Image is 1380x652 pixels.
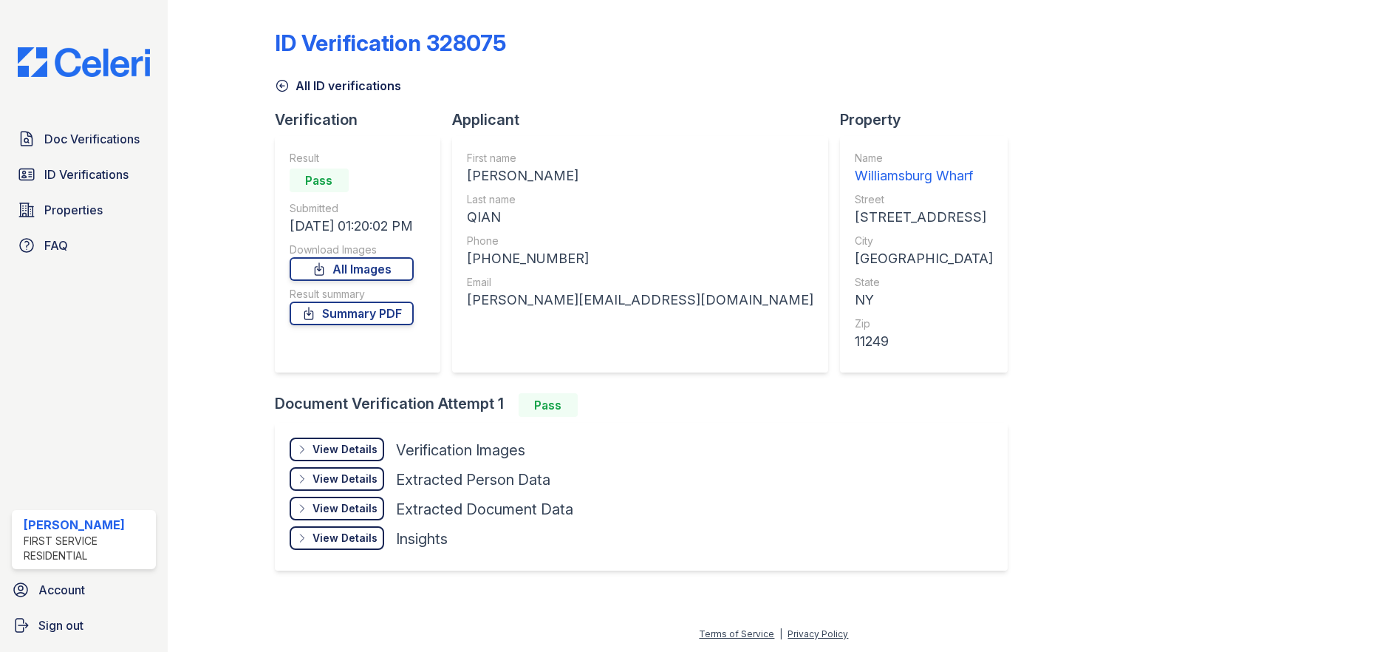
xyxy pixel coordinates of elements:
div: [DATE] 01:20:02 PM [290,216,414,237]
div: View Details [312,472,378,486]
div: [STREET_ADDRESS] [855,207,993,228]
div: Pass [519,393,578,417]
div: [PERSON_NAME] [467,166,813,186]
div: View Details [312,442,378,457]
div: | [779,628,782,639]
div: Applicant [452,109,840,130]
div: First Service Residential [24,534,150,563]
div: City [855,234,993,248]
a: All ID verifications [275,77,401,95]
div: Insights [396,529,448,549]
div: QIAN [467,207,813,228]
a: All Images [290,257,414,281]
div: ID Verification 328075 [275,30,506,56]
div: Result summary [290,287,414,302]
div: Submitted [290,201,414,216]
div: [GEOGRAPHIC_DATA] [855,248,993,269]
div: Extracted Person Data [396,469,550,490]
span: ID Verifications [44,166,129,183]
div: [PHONE_NUMBER] [467,248,813,269]
div: Name [855,151,993,166]
div: Verification [275,109,452,130]
div: Pass [290,169,349,192]
a: ID Verifications [12,160,156,189]
div: Street [855,192,993,207]
div: Result [290,151,414,166]
a: Properties [12,195,156,225]
div: Phone [467,234,813,248]
div: View Details [312,531,378,546]
span: Sign out [38,617,83,634]
div: Extracted Document Data [396,499,573,520]
a: Account [6,575,162,605]
div: Document Verification Attempt 1 [275,393,1019,417]
div: Zip [855,316,993,331]
div: Verification Images [396,440,525,461]
div: 11249 [855,331,993,352]
div: Email [467,275,813,290]
a: FAQ [12,231,156,260]
div: Download Images [290,242,414,257]
a: Doc Verifications [12,124,156,154]
span: FAQ [44,237,68,254]
a: Name Williamsburg Wharf [855,151,993,186]
span: Properties [44,201,103,219]
a: Terms of Service [699,628,774,639]
div: State [855,275,993,290]
a: Privacy Policy [788,628,848,639]
div: Last name [467,192,813,207]
div: [PERSON_NAME][EMAIL_ADDRESS][DOMAIN_NAME] [467,290,813,310]
span: Doc Verifications [44,130,140,148]
div: Property [840,109,1019,130]
div: NY [855,290,993,310]
img: CE_Logo_Blue-a8612792a0a2168367f1c8372b55b34899dd931a85d93a1a3d3e32e68fde9ad4.png [6,47,162,77]
div: First name [467,151,813,166]
a: Sign out [6,611,162,640]
a: Summary PDF [290,302,414,325]
div: Williamsburg Wharf [855,166,993,186]
span: Account [38,581,85,599]
div: [PERSON_NAME] [24,516,150,534]
div: View Details [312,501,378,516]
